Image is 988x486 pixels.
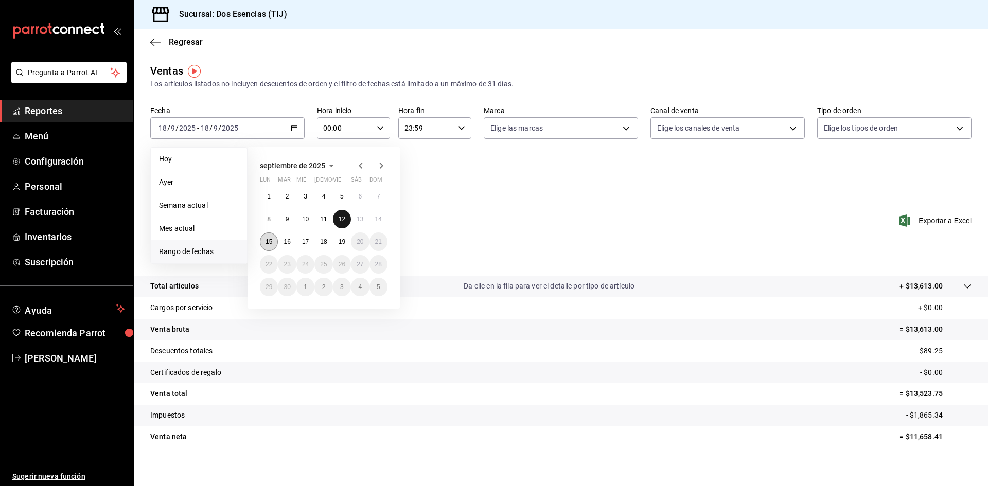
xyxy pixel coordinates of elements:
h3: Sucursal: Dos Esencias (TIJ) [171,8,287,21]
button: 23 de septiembre de 2025 [278,255,296,274]
span: Menú [25,129,125,143]
abbr: viernes [333,176,341,187]
span: / [175,124,179,132]
abbr: sábado [351,176,362,187]
span: [PERSON_NAME] [25,351,125,365]
button: 29 de septiembre de 2025 [260,278,278,296]
button: 22 de septiembre de 2025 [260,255,278,274]
button: 12 de septiembre de 2025 [333,210,351,228]
button: 1 de septiembre de 2025 [260,187,278,206]
p: Venta total [150,388,187,399]
input: ---- [179,124,196,132]
button: 9 de septiembre de 2025 [278,210,296,228]
span: - [197,124,199,132]
button: 16 de septiembre de 2025 [278,232,296,251]
abbr: 4 de octubre de 2025 [358,283,362,291]
label: Hora inicio [317,107,390,114]
p: Venta bruta [150,324,189,335]
button: 28 de septiembre de 2025 [369,255,387,274]
span: Personal [25,179,125,193]
button: 18 de septiembre de 2025 [314,232,332,251]
span: Inventarios [25,230,125,244]
abbr: 3 de septiembre de 2025 [304,193,307,200]
p: - $0.00 [920,367,972,378]
label: Tipo de orden [817,107,972,114]
span: Elige los tipos de orden [824,123,898,133]
span: Rango de fechas [159,246,239,257]
abbr: 4 de septiembre de 2025 [322,193,326,200]
p: - $89.25 [916,346,972,356]
abbr: 21 de septiembre de 2025 [375,238,382,245]
p: Venta neta [150,431,187,442]
button: 15 de septiembre de 2025 [260,232,278,251]
abbr: martes [278,176,290,187]
button: 19 de septiembre de 2025 [333,232,351,251]
abbr: 8 de septiembre de 2025 [267,215,271,223]
abbr: jueves [314,176,375,187]
abbr: 14 de septiembre de 2025 [375,215,382,223]
p: Descuentos totales [150,346,213,356]
span: / [218,124,221,132]
abbr: 27 de septiembre de 2025 [357,261,363,268]
button: Pregunta a Parrot AI [11,62,127,83]
button: 7 de septiembre de 2025 [369,187,387,206]
button: 1 de octubre de 2025 [296,278,314,296]
span: Semana actual [159,200,239,211]
abbr: 17 de septiembre de 2025 [302,238,309,245]
abbr: 22 de septiembre de 2025 [266,261,272,268]
button: 11 de septiembre de 2025 [314,210,332,228]
abbr: 9 de septiembre de 2025 [286,215,289,223]
abbr: 6 de septiembre de 2025 [358,193,362,200]
span: Elige las marcas [490,123,543,133]
span: / [167,124,170,132]
button: septiembre de 2025 [260,159,338,172]
p: + $13,613.00 [899,281,943,292]
span: Ayer [159,177,239,188]
button: 2 de octubre de 2025 [314,278,332,296]
button: open_drawer_menu [113,27,121,35]
button: 6 de septiembre de 2025 [351,187,369,206]
label: Hora fin [398,107,471,114]
span: Recomienda Parrot [25,326,125,340]
p: = $13,523.75 [899,388,972,399]
abbr: 13 de septiembre de 2025 [357,215,363,223]
label: Canal de venta [650,107,805,114]
button: 26 de septiembre de 2025 [333,255,351,274]
span: Exportar a Excel [901,214,972,227]
button: 20 de septiembre de 2025 [351,232,369,251]
p: Certificados de regalo [150,367,221,378]
abbr: 20 de septiembre de 2025 [357,238,363,245]
span: Reportes [25,104,125,118]
abbr: 5 de septiembre de 2025 [340,193,344,200]
p: + $0.00 [918,302,972,313]
p: Da clic en la fila para ver el detalle por tipo de artículo [464,281,634,292]
span: Ayuda [25,302,112,315]
button: 10 de septiembre de 2025 [296,210,314,228]
span: Elige los canales de venta [657,123,739,133]
abbr: domingo [369,176,382,187]
p: Resumen [150,251,972,263]
abbr: miércoles [296,176,306,187]
abbr: 18 de septiembre de 2025 [320,238,327,245]
abbr: 23 de septiembre de 2025 [284,261,290,268]
span: Mes actual [159,223,239,234]
input: -- [158,124,167,132]
input: -- [200,124,209,132]
abbr: 5 de octubre de 2025 [377,283,380,291]
abbr: 25 de septiembre de 2025 [320,261,327,268]
abbr: 12 de septiembre de 2025 [339,215,345,223]
img: Tooltip marker [188,65,201,78]
button: 25 de septiembre de 2025 [314,255,332,274]
abbr: 26 de septiembre de 2025 [339,261,345,268]
button: 4 de septiembre de 2025 [314,187,332,206]
span: Suscripción [25,255,125,269]
label: Marca [484,107,638,114]
abbr: 2 de octubre de 2025 [322,283,326,291]
button: 30 de septiembre de 2025 [278,278,296,296]
button: 5 de octubre de 2025 [369,278,387,296]
label: Fecha [150,107,305,114]
button: 27 de septiembre de 2025 [351,255,369,274]
input: -- [170,124,175,132]
abbr: 19 de septiembre de 2025 [339,238,345,245]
